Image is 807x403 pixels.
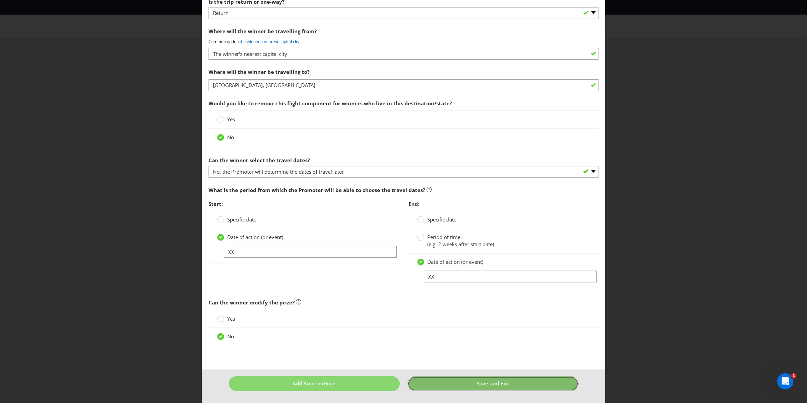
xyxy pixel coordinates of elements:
[209,65,598,79] div: Where will the winner be travelling to?
[227,134,234,141] span: No
[409,200,419,207] span: End:
[240,39,299,44] a: the winner's nearest capital city
[324,380,336,387] span: Prize
[408,376,578,391] button: Save and Exit
[427,216,456,223] span: Specific date
[227,234,283,240] span: Date of action (or event)
[229,376,400,391] button: Add AnotherPrize
[227,333,234,340] span: No
[209,200,223,207] span: Start:
[209,39,240,44] span: Common option:
[293,380,324,387] span: Add Another
[791,373,796,379] span: 1
[427,258,483,265] span: Date of action (or event)
[209,299,295,306] span: Can the winner modify the prize?
[427,241,494,248] span: (e.g. 2 weeks after start date)
[209,100,452,107] span: Would you like to remove this flight component for winners who live in this destination/state?
[777,373,793,389] iframe: Intercom live chat
[209,157,310,164] span: Can the winner select the travel dates?
[227,315,235,322] span: Yes
[477,380,509,387] span: Save and Exit
[227,216,256,223] span: Specific date
[209,24,598,38] div: Where will the winner be travelling from?
[209,187,425,193] span: What is the period from which the Promoter will be able to choose the travel dates?
[427,234,460,240] span: Period of time
[227,116,235,123] span: Yes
